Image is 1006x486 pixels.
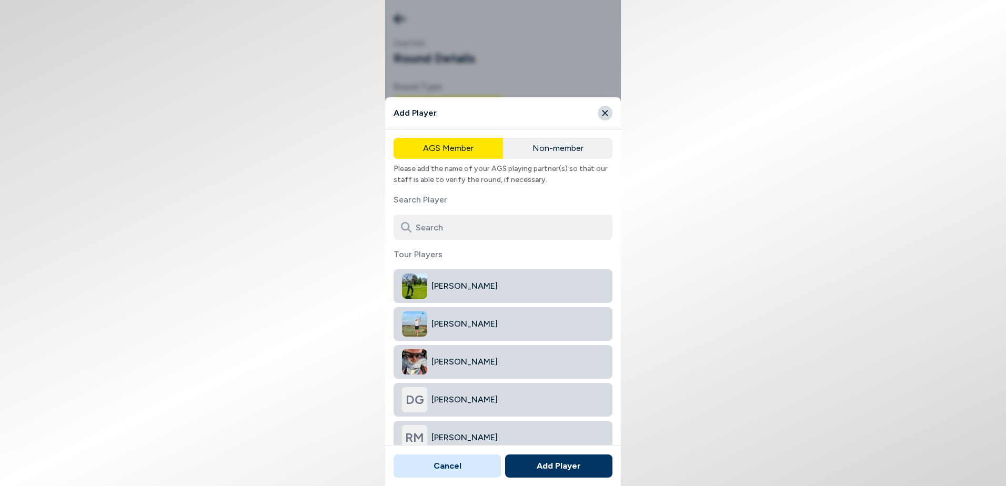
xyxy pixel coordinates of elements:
[402,311,427,337] img: avatar
[405,428,424,447] span: RM
[394,454,501,478] button: Cancel
[394,383,612,417] button: DG[PERSON_NAME]
[394,107,569,119] h4: Add Player
[406,390,424,409] span: DG
[394,307,612,341] button: avatar[PERSON_NAME]
[431,431,604,444] span: [PERSON_NAME]
[394,421,612,454] button: RM[PERSON_NAME]
[402,349,427,374] img: avatar
[394,248,612,261] p: Tour Players
[394,269,612,303] button: avatar[PERSON_NAME]
[431,318,604,330] span: [PERSON_NAME]
[394,345,612,379] button: avatar[PERSON_NAME]
[431,356,604,368] span: [PERSON_NAME]
[431,393,604,406] span: [PERSON_NAME]
[394,194,612,206] p: Search Player
[394,163,612,185] p: Please add the name of your AGS playing partner(s) so that our staff is able to verify the round,...
[431,280,604,292] span: [PERSON_NAME]
[394,138,503,159] button: AGS Member
[394,215,612,240] input: Search
[402,274,427,299] img: avatar
[598,106,612,120] button: Close
[505,454,612,478] button: Add Player
[503,138,612,159] button: Non-member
